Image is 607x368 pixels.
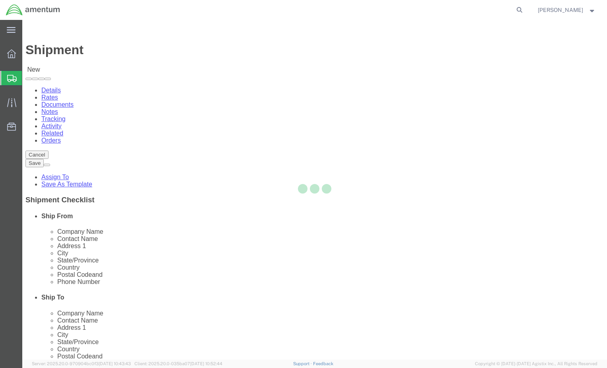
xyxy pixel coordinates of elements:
[32,361,131,366] span: Server: 2025.20.0-970904bc0f3
[134,361,222,366] span: Client: 2025.20.0-035ba07
[190,361,222,366] span: [DATE] 10:52:44
[537,5,596,15] button: [PERSON_NAME]
[313,361,333,366] a: Feedback
[538,6,583,14] span: Sarah Malaby
[293,361,313,366] a: Support
[99,361,131,366] span: [DATE] 10:43:43
[475,360,597,367] span: Copyright © [DATE]-[DATE] Agistix Inc., All Rights Reserved
[6,4,60,16] img: logo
